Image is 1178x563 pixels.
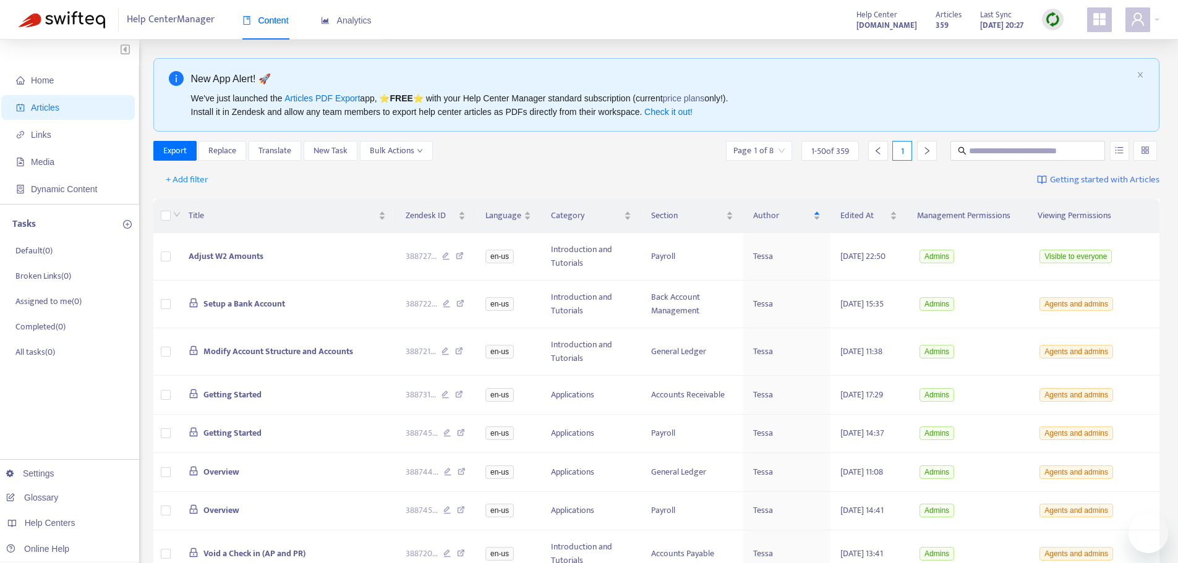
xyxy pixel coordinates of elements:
[840,297,884,311] span: [DATE] 15:35
[892,141,912,161] div: 1
[1037,170,1159,190] a: Getting started with Articles
[641,415,743,454] td: Payroll
[189,345,198,355] span: lock
[242,16,251,25] span: book
[485,547,514,561] span: en-us
[314,144,348,158] span: New Task
[31,157,54,167] span: Media
[6,468,54,478] a: Settings
[551,209,622,222] span: Category
[485,426,514,440] span: en-us
[840,387,883,402] span: [DATE] 17:29
[923,146,931,155] span: right
[203,297,285,311] span: Setup a Bank Account
[1092,12,1107,27] span: appstore
[485,345,514,358] span: en-us
[874,146,882,155] span: left
[127,8,215,32] span: Help Center Manager
[485,388,514,402] span: en-us
[390,93,412,103] b: FREE
[31,103,59,112] span: Articles
[980,8,1012,22] span: Last Sync
[370,144,423,158] span: Bulk Actions
[203,465,239,479] span: Overview
[907,199,1027,233] th: Management Permissions
[476,199,541,233] th: Language
[123,220,132,229] span: plus-circle
[1045,12,1061,27] img: sync.dc5367851b00ba804db3.png
[396,199,476,233] th: Zendesk ID
[641,199,743,233] th: Section
[189,389,198,399] span: lock
[1039,345,1113,358] span: Agents and admins
[189,427,198,437] span: lock
[811,145,849,158] span: 1 - 50 of 359
[360,141,433,161] button: Bulk Actionsdown
[16,185,25,193] span: container
[840,249,886,263] span: [DATE] 22:50
[1028,199,1159,233] th: Viewing Permissions
[16,76,25,85] span: home
[485,209,521,222] span: Language
[936,19,949,32] strong: 359
[856,18,917,32] a: [DOMAIN_NAME]
[203,426,262,440] span: Getting Started
[1110,141,1129,161] button: unordered-list
[856,8,897,22] span: Help Center
[189,548,198,557] span: lock
[743,376,830,415] td: Tessa
[743,281,830,328] td: Tessa
[920,426,954,440] span: Admins
[31,75,54,85] span: Home
[1039,504,1113,517] span: Agents and admins
[753,209,811,222] span: Author
[541,328,642,376] td: Introduction and Tutorials
[15,244,53,257] p: Default ( 0 )
[641,281,743,328] td: Back Account Management
[541,492,642,531] td: Applications
[191,91,1132,119] div: We've just launched the app, ⭐ ⭐️ with your Help Center Manager standard subscription (current on...
[641,453,743,492] td: General Ledger
[189,504,198,514] span: lock
[1039,426,1113,440] span: Agents and admins
[198,141,246,161] button: Replace
[743,328,830,376] td: Tessa
[743,415,830,454] td: Tessa
[203,387,262,402] span: Getting Started
[203,344,353,358] span: Modify Account Structure and Accounts
[1039,547,1113,561] span: Agents and admins
[163,144,187,158] span: Export
[840,344,882,358] span: [DATE] 11:38
[485,297,514,311] span: en-us
[406,209,456,222] span: Zendesk ID
[406,388,436,402] span: 388731 ...
[321,15,372,25] span: Analytics
[1129,514,1168,553] iframe: Button to launch messaging window
[641,233,743,281] td: Payroll
[284,93,360,103] a: Articles PDF Export
[1115,146,1124,155] span: unordered-list
[651,209,723,222] span: Section
[541,281,642,328] td: Introduction and Tutorials
[920,504,954,517] span: Admins
[541,453,642,492] td: Applications
[406,345,436,358] span: 388721 ...
[743,492,830,531] td: Tessa
[16,103,25,112] span: account-book
[15,295,82,308] p: Assigned to me ( 0 )
[1039,388,1113,402] span: Agents and admins
[1039,297,1113,311] span: Agents and admins
[406,465,438,479] span: 388744 ...
[173,211,181,218] span: down
[936,8,962,22] span: Articles
[743,233,830,281] td: Tessa
[641,328,743,376] td: General Ledger
[242,15,289,25] span: Content
[1137,71,1144,79] button: close
[203,503,239,517] span: Overview
[156,170,218,190] button: + Add filter
[1130,12,1145,27] span: user
[840,503,884,517] span: [DATE] 14:41
[6,544,69,554] a: Online Help
[485,504,514,517] span: en-us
